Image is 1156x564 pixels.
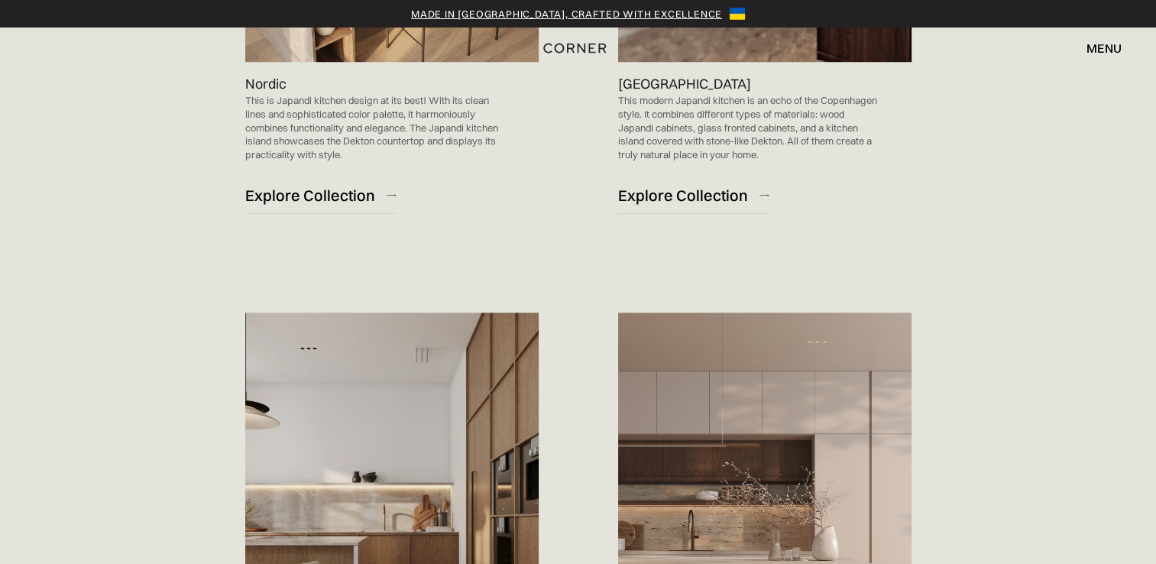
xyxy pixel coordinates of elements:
a: Explore Collection [618,177,769,214]
p: This modern Japandi kitchen is an echo of the Copenhagen style. It combines different types of ma... [618,94,881,161]
a: Made in [GEOGRAPHIC_DATA], crafted with excellence [411,6,722,21]
p: Nordic [245,73,287,94]
div: menu [1086,42,1122,54]
a: Explore Collection [245,177,396,214]
div: Explore Collection [245,185,375,206]
a: home [536,38,620,58]
div: menu [1071,35,1122,61]
p: This is Japandi kitchen design at its best! With its clean lines and sophisticated color palette,... [245,94,508,161]
p: [GEOGRAPHIC_DATA] [618,73,751,94]
div: Explore Collection [618,185,748,206]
